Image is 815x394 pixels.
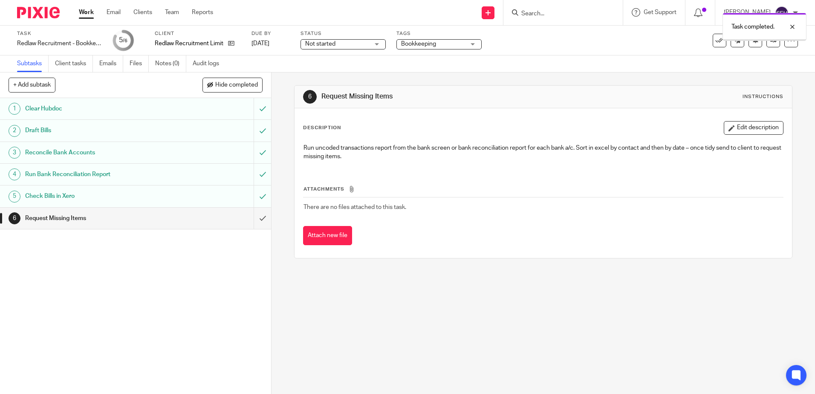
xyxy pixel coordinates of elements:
[743,93,783,100] div: Instructions
[303,144,783,161] p: Run uncoded transactions report from the bank screen or bank reconciliation report for each bank ...
[9,78,55,92] button: + Add subtask
[303,204,406,210] span: There are no files attached to this task.
[25,146,172,159] h1: Reconcile Bank Accounts
[17,55,49,72] a: Subtasks
[17,30,102,37] label: Task
[123,38,127,43] small: /6
[9,125,20,137] div: 2
[25,124,172,137] h1: Draft Bills
[303,226,352,245] button: Attach new file
[401,41,436,47] span: Bookkeeping
[133,8,152,17] a: Clients
[303,125,341,131] p: Description
[9,168,20,180] div: 4
[119,35,127,45] div: 5
[303,90,317,104] div: 6
[724,121,783,135] button: Edit description
[192,8,213,17] a: Reports
[193,55,225,72] a: Audit logs
[130,55,149,72] a: Files
[165,8,179,17] a: Team
[9,212,20,224] div: 6
[9,103,20,115] div: 1
[155,30,241,37] label: Client
[9,147,20,159] div: 3
[775,6,789,20] img: svg%3E
[155,39,224,48] p: Redlaw Recruitment Limited
[155,55,186,72] a: Notes (0)
[301,30,386,37] label: Status
[215,82,258,89] span: Hide completed
[17,39,102,48] div: Redlaw Recruitment - Bookkeeping - Weekly
[321,92,561,101] h1: Request Missing Items
[251,30,290,37] label: Due by
[25,168,172,181] h1: Run Bank Reconciliation Report
[202,78,263,92] button: Hide completed
[731,23,775,31] p: Task completed.
[303,187,344,191] span: Attachments
[79,8,94,17] a: Work
[107,8,121,17] a: Email
[305,41,335,47] span: Not started
[25,212,172,225] h1: Request Missing Items
[55,55,93,72] a: Client tasks
[99,55,123,72] a: Emails
[9,191,20,203] div: 5
[251,41,269,46] span: [DATE]
[17,7,60,18] img: Pixie
[25,190,172,203] h1: Check Bills in Xero
[25,102,172,115] h1: Clear Hubdoc
[396,30,482,37] label: Tags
